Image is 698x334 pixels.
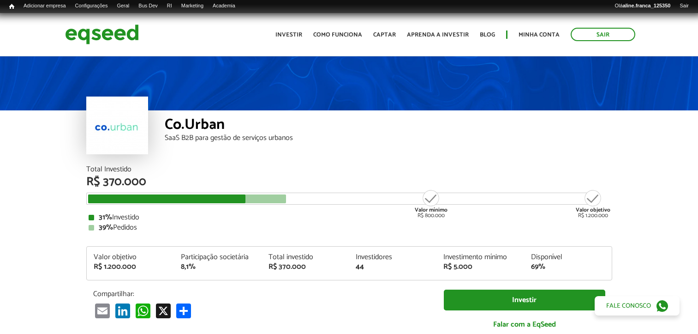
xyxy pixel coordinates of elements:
[94,263,167,271] div: R$ 1.200.000
[356,254,430,261] div: Investidores
[181,263,255,271] div: 8,1%
[571,28,635,41] a: Sair
[444,290,605,310] a: Investir
[356,263,430,271] div: 44
[268,263,342,271] div: R$ 370.000
[268,254,342,261] div: Total investido
[89,214,610,221] div: Investido
[65,22,139,47] img: EqSeed
[134,303,152,318] a: WhatsApp
[9,3,14,10] span: Início
[623,3,671,8] strong: aline.franca_125350
[134,2,162,10] a: Bus Dev
[407,32,469,38] a: Aprenda a investir
[162,2,177,10] a: RI
[165,134,612,142] div: SaaS B2B para gestão de serviços urbanos
[174,303,193,318] a: Compartilhar
[86,176,612,188] div: R$ 370.000
[154,303,173,318] a: X
[531,263,605,271] div: 69%
[112,2,134,10] a: Geral
[519,32,560,38] a: Minha conta
[415,206,447,214] strong: Valor mínimo
[86,166,612,173] div: Total Investido
[99,221,113,234] strong: 39%
[610,2,675,10] a: Oláaline.franca_125350
[443,263,517,271] div: R$ 5.000
[93,290,430,298] p: Compartilhar:
[177,2,208,10] a: Marketing
[181,254,255,261] div: Participação societária
[373,32,396,38] a: Captar
[595,296,680,316] a: Fale conosco
[414,189,448,219] div: R$ 800.000
[19,2,71,10] a: Adicionar empresa
[275,32,302,38] a: Investir
[113,303,132,318] a: LinkedIn
[89,224,610,231] div: Pedidos
[208,2,240,10] a: Academia
[93,303,112,318] a: Email
[480,32,495,38] a: Blog
[5,2,19,11] a: Início
[165,117,612,134] div: Co.Urban
[576,206,610,214] strong: Valor objetivo
[99,211,112,224] strong: 31%
[443,254,517,261] div: Investimento mínimo
[576,189,610,219] div: R$ 1.200.000
[675,2,693,10] a: Sair
[444,315,605,334] a: Falar com a EqSeed
[531,254,605,261] div: Disponível
[71,2,113,10] a: Configurações
[94,254,167,261] div: Valor objetivo
[313,32,362,38] a: Como funciona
